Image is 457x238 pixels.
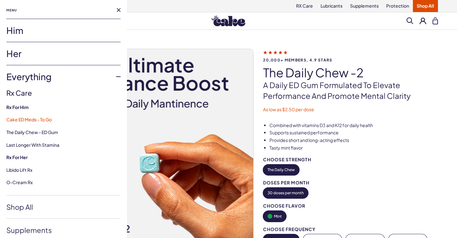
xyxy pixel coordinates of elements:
h1: The Daily Chew -2 [263,66,438,79]
button: The Daily Chew [263,164,299,175]
div: Choose Frequency [263,227,438,232]
h3: Rx Care [6,88,121,98]
a: Cake ED Meds - To Go [6,117,52,122]
a: Her [6,42,121,65]
a: 20,000+ members, 4.9 stars [263,49,438,62]
div: Choose Strength [263,157,438,162]
img: Hello Cake [211,16,245,26]
span: 20,000+ members, 4.9 stars [263,58,438,62]
a: Shop All [6,196,121,218]
p: A Daily ED Gum Formulated To Elevate Performance And Promote Mental Clarity [263,80,438,101]
button: 30 doses per month [263,188,308,198]
li: Combined with vitamins D3 and K12 for daily health [269,122,438,129]
a: The Daily Chew - ED Gum [6,129,58,135]
li: Tasty mint flavor [269,145,438,151]
a: Libido Lift Rx [6,167,32,173]
div: Doses per Month [263,180,438,185]
a: Him [6,19,121,42]
div: Choose Flavor [263,203,438,208]
a: Everything [6,65,121,88]
a: Last Longer with Stamina [6,142,59,148]
li: Supports sustained performance [269,130,438,136]
li: Provides short and long-acting effects [269,137,438,144]
a: O-Cream Rx [6,179,33,185]
button: Mint [263,211,286,222]
p: As low as $2.50 per dose [263,106,438,113]
span: Menu [6,6,17,14]
a: Rx For Her [6,154,121,161]
a: Rx For Him [6,104,121,111]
